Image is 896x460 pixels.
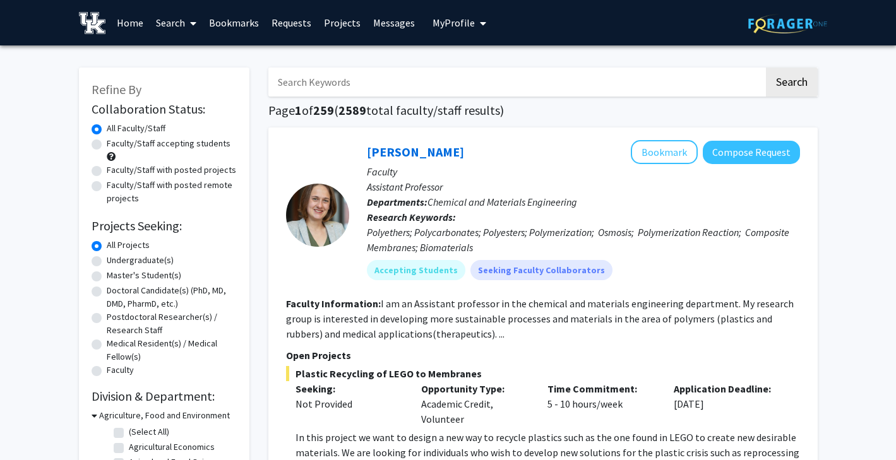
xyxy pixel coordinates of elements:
[265,1,318,45] a: Requests
[748,14,827,33] img: ForagerOne Logo
[421,381,529,396] p: Opportunity Type:
[92,389,237,404] h2: Division & Department:
[538,381,664,427] div: 5 - 10 hours/week
[296,396,403,411] div: Not Provided
[367,144,464,160] a: [PERSON_NAME]
[664,381,791,427] div: [DATE]
[268,103,818,118] h1: Page of ( total faculty/staff results)
[367,196,427,208] b: Departments:
[703,141,800,164] button: Compose Request to Malgorzata Chwatko
[107,363,134,377] label: Faculty
[338,102,366,118] span: 2589
[367,1,421,45] a: Messages
[631,140,698,164] button: Add Malgorzata Chwatko to Bookmarks
[766,68,818,97] button: Search
[318,1,367,45] a: Projects
[674,381,781,396] p: Application Deadline:
[412,381,538,427] div: Academic Credit, Volunteer
[367,164,800,179] p: Faculty
[427,196,577,208] span: Chemical and Materials Engineering
[129,425,169,439] label: (Select All)
[367,225,800,255] div: Polyethers; Polycarbonates; Polyesters; Polymerization; Osmosis; Polymerization Reaction; Composi...
[433,16,475,29] span: My Profile
[107,179,237,205] label: Faculty/Staff with posted remote projects
[268,68,764,97] input: Search Keywords
[107,310,237,337] label: Postdoctoral Researcher(s) / Research Staff
[107,254,174,267] label: Undergraduate(s)
[111,1,150,45] a: Home
[9,403,54,451] iframe: Chat
[313,102,334,118] span: 259
[295,102,302,118] span: 1
[92,218,237,233] h2: Projects Seeking:
[107,284,237,310] label: Doctoral Candidate(s) (PhD, MD, DMD, PharmD, etc.)
[286,366,800,381] span: Plastic Recycling of LEGO to Membranes
[286,297,794,340] fg-read-more: I am an Assistant professor in the chemical and materials engineering department. My research gro...
[92,102,237,117] h2: Collaboration Status:
[99,409,230,422] h3: Agriculture, Food and Environment
[470,260,612,280] mat-chip: Seeking Faculty Collaborators
[286,348,800,363] p: Open Projects
[107,122,165,135] label: All Faculty/Staff
[367,179,800,194] p: Assistant Professor
[367,211,456,223] b: Research Keywords:
[107,163,236,177] label: Faculty/Staff with posted projects
[107,337,237,363] label: Medical Resident(s) / Medical Fellow(s)
[107,137,230,150] label: Faculty/Staff accepting students
[286,297,381,310] b: Faculty Information:
[92,81,141,97] span: Refine By
[296,381,403,396] p: Seeking:
[107,269,181,282] label: Master's Student(s)
[129,440,215,454] label: Agricultural Economics
[150,1,203,45] a: Search
[367,260,465,280] mat-chip: Accepting Students
[547,381,655,396] p: Time Commitment:
[203,1,265,45] a: Bookmarks
[79,12,106,34] img: University of Kentucky Logo
[107,239,150,252] label: All Projects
